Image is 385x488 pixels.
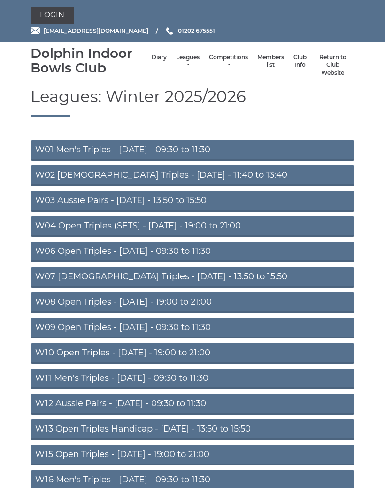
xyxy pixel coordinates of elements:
[316,54,350,77] a: Return to Club Website
[31,369,354,389] a: W11 Men's Triples - [DATE] - 09:30 to 11:30
[178,27,215,34] span: 01202 675551
[257,54,284,69] a: Members list
[31,140,354,161] a: W01 Men's Triples - [DATE] - 09:30 to 11:30
[31,242,354,262] a: W06 Open Triples - [DATE] - 09:30 to 11:30
[165,26,215,35] a: Phone us 01202 675551
[293,54,307,69] a: Club Info
[166,27,173,35] img: Phone us
[31,292,354,313] a: W08 Open Triples - [DATE] - 19:00 to 21:00
[152,54,167,62] a: Diary
[31,7,74,24] a: Login
[209,54,248,69] a: Competitions
[44,27,148,34] span: [EMAIL_ADDRESS][DOMAIN_NAME]
[31,394,354,415] a: W12 Aussie Pairs - [DATE] - 09:30 to 11:30
[31,343,354,364] a: W10 Open Triples - [DATE] - 19:00 to 21:00
[31,165,354,186] a: W02 [DEMOGRAPHIC_DATA] Triples - [DATE] - 11:40 to 13:40
[31,267,354,288] a: W07 [DEMOGRAPHIC_DATA] Triples - [DATE] - 13:50 to 15:50
[31,419,354,440] a: W13 Open Triples Handicap - [DATE] - 13:50 to 15:50
[31,26,148,35] a: Email [EMAIL_ADDRESS][DOMAIN_NAME]
[31,27,40,34] img: Email
[31,46,147,75] div: Dolphin Indoor Bowls Club
[31,88,354,116] h1: Leagues: Winter 2025/2026
[176,54,200,69] a: Leagues
[31,445,354,465] a: W15 Open Triples - [DATE] - 19:00 to 21:00
[31,318,354,338] a: W09 Open Triples - [DATE] - 09:30 to 11:30
[31,216,354,237] a: W04 Open Triples (SETS) - [DATE] - 19:00 to 21:00
[31,191,354,212] a: W03 Aussie Pairs - [DATE] - 13:50 to 15:50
